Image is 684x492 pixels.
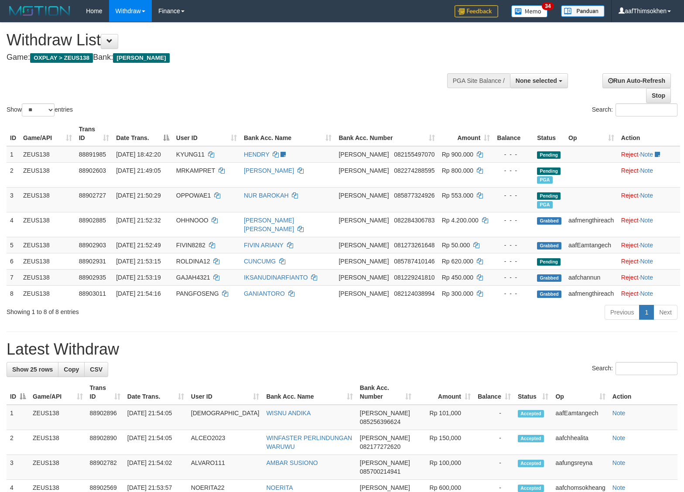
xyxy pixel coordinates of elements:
[621,192,639,199] a: Reject
[188,430,263,455] td: ALCEO2023
[497,150,530,159] div: - - -
[7,341,677,358] h1: Latest Withdraw
[602,73,671,88] a: Run Auto-Refresh
[266,410,311,417] a: WISNU ANDIKA
[497,191,530,200] div: - - -
[339,167,389,174] span: [PERSON_NAME]
[79,242,106,249] span: 88902903
[565,269,618,285] td: aafchannun
[20,162,75,187] td: ZEUS138
[339,258,389,265] span: [PERSON_NAME]
[474,430,514,455] td: -
[339,192,389,199] span: [PERSON_NAME]
[176,192,211,199] span: OPPOWAE1
[360,443,400,450] span: Copy 082177272620 to clipboard
[565,121,618,146] th: Op: activate to sort column ascending
[7,405,29,430] td: 1
[7,237,20,253] td: 5
[621,151,639,158] a: Reject
[612,410,626,417] a: Note
[116,242,161,249] span: [DATE] 21:52:49
[124,380,188,405] th: Date Trans.: activate to sort column ascending
[7,121,20,146] th: ID
[113,121,173,146] th: Date Trans.: activate to sort column descending
[394,167,434,174] span: Copy 082274288595 to clipboard
[188,455,263,480] td: ALVARO111
[565,285,618,301] td: aafmengthireach
[116,258,161,265] span: [DATE] 21:53:15
[188,380,263,405] th: User ID: activate to sort column ascending
[356,380,415,405] th: Bank Acc. Number: activate to sort column ascending
[58,362,85,377] a: Copy
[646,88,671,103] a: Stop
[360,434,410,441] span: [PERSON_NAME]
[116,192,161,199] span: [DATE] 21:50:29
[592,103,677,116] label: Search:
[244,167,294,174] a: [PERSON_NAME]
[176,217,209,224] span: OHHNOOO
[7,31,447,49] h1: Withdraw List
[616,362,677,375] input: Search:
[244,290,285,297] a: GANIANTORO
[339,274,389,281] span: [PERSON_NAME]
[415,430,474,455] td: Rp 150,000
[438,121,494,146] th: Amount: activate to sort column ascending
[29,430,86,455] td: ZEUS138
[442,242,470,249] span: Rp 50.000
[514,380,552,405] th: Status: activate to sort column ascending
[360,418,400,425] span: Copy 085256396624 to clipboard
[442,217,479,224] span: Rp 4.200.000
[618,187,680,212] td: ·
[84,362,108,377] a: CSV
[339,217,389,224] span: [PERSON_NAME]
[7,304,278,316] div: Showing 1 to 8 of 8 entries
[534,121,565,146] th: Status
[79,192,106,199] span: 88902727
[537,201,552,208] span: Marked by aafchomsokheang
[176,242,205,249] span: FIVIN8282
[640,192,653,199] a: Note
[537,151,561,159] span: Pending
[7,455,29,480] td: 3
[552,430,609,455] td: aafchhealita
[518,435,544,442] span: Accepted
[442,192,473,199] span: Rp 553.000
[497,216,530,225] div: - - -
[621,290,639,297] a: Reject
[618,237,680,253] td: ·
[518,485,544,492] span: Accepted
[79,151,106,158] span: 88891985
[537,258,561,266] span: Pending
[640,290,653,297] a: Note
[621,274,639,281] a: Reject
[618,162,680,187] td: ·
[415,405,474,430] td: Rp 101,000
[609,380,677,405] th: Action
[618,285,680,301] td: ·
[64,366,79,373] span: Copy
[116,274,161,281] span: [DATE] 21:53:19
[442,151,473,158] span: Rp 900.000
[621,258,639,265] a: Reject
[415,380,474,405] th: Amount: activate to sort column ascending
[415,455,474,480] td: Rp 100,000
[394,217,434,224] span: Copy 082284306783 to clipboard
[339,151,389,158] span: [PERSON_NAME]
[86,380,124,405] th: Trans ID: activate to sort column ascending
[176,274,210,281] span: GAJAH4321
[497,289,530,298] div: - - -
[266,434,352,450] a: WINFASTER PERLINDUNGAN WARUWU
[442,290,473,297] span: Rp 300.000
[7,4,73,17] img: MOTION_logo.png
[124,455,188,480] td: [DATE] 21:54:02
[20,212,75,237] td: ZEUS138
[442,167,473,174] span: Rp 800.000
[621,167,639,174] a: Reject
[474,380,514,405] th: Balance: activate to sort column ascending
[7,430,29,455] td: 2
[7,212,20,237] td: 4
[618,253,680,269] td: ·
[360,459,410,466] span: [PERSON_NAME]
[497,166,530,175] div: - - -
[116,290,161,297] span: [DATE] 21:54:16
